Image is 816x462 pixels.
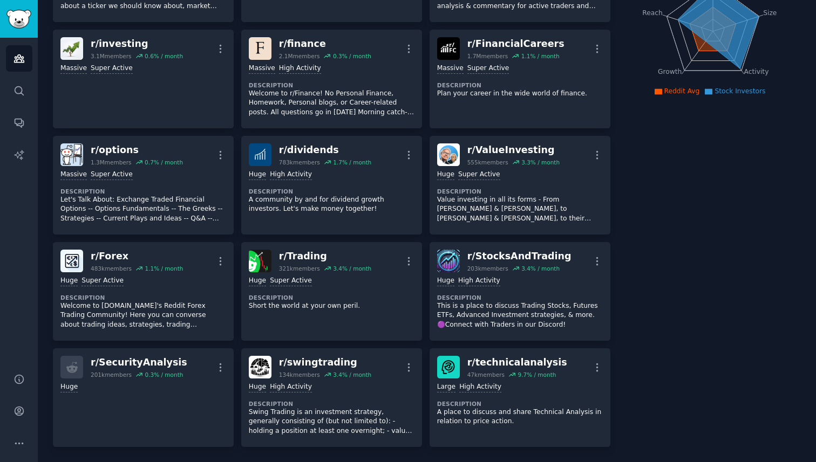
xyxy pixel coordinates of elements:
p: Welcome to r/Finance! No Personal Finance, Homework, Personal blogs, or Career-related posts. All... [249,89,414,118]
a: Forexr/Forex483kmembers1.1% / monthHugeSuper ActiveDescriptionWelcome to [DOMAIN_NAME]'s Reddit F... [53,242,234,341]
dt: Description [249,400,414,408]
img: options [60,143,83,166]
div: r/ options [91,143,183,157]
img: finance [249,37,271,60]
p: A place to discuss and share Technical Analysis in relation to price action. [437,408,603,426]
div: r/ StocksAndTrading [467,250,572,263]
div: High Activity [458,276,500,286]
img: StocksAndTrading [437,250,460,272]
div: Huge [60,276,78,286]
div: 1.1 % / month [145,265,183,272]
a: FinancialCareersr/FinancialCareers1.7Mmembers1.1% / monthMassiveSuper ActiveDescriptionPlan your ... [430,30,610,128]
a: Tradingr/Trading321kmembers3.4% / monthHugeSuper ActiveDescriptionShort the world at your own peril. [241,242,422,341]
p: Plan your career in the wide world of finance. [437,89,603,99]
div: r/ technicalanalysis [467,356,567,369]
div: 134k members [279,371,320,378]
a: financer/finance2.1Mmembers0.3% / monthMassiveHigh ActivityDescriptionWelcome to r/Finance! No Pe... [241,30,422,128]
img: investing [60,37,83,60]
div: Super Active [91,64,133,74]
div: 1.7M members [467,52,508,60]
div: 0.3 % / month [145,371,183,378]
div: Huge [437,276,454,286]
div: 555k members [467,158,508,166]
p: Let's Talk About: Exchange Traded Financial Options -- Options Fundamentals -- The Greeks -- Stra... [60,195,226,224]
div: 3.4 % / month [521,265,560,272]
div: High Activity [459,382,501,392]
a: optionsr/options1.3Mmembers0.7% / monthMassiveSuper ActiveDescriptionLet's Talk About: Exchange T... [53,136,234,235]
div: Massive [437,64,464,74]
dt: Description [249,81,414,89]
div: r/ SecurityAnalysis [91,356,187,369]
img: ValueInvesting [437,143,460,166]
div: 3.1M members [91,52,132,60]
div: Massive [249,64,275,74]
div: Super Active [458,170,500,180]
img: Trading [249,250,271,272]
dt: Description [437,400,603,408]
div: Massive [60,64,87,74]
div: 201k members [91,371,132,378]
img: dividends [249,143,271,166]
div: 203k members [467,265,508,272]
div: High Activity [270,382,312,392]
div: 0.6 % / month [145,52,183,60]
div: Super Active [91,170,133,180]
div: 1.1 % / month [521,52,560,60]
div: r/ swingtrading [279,356,371,369]
img: Forex [60,250,83,272]
div: 9.7 % / month [518,371,556,378]
a: swingtradingr/swingtrading134kmembers3.4% / monthHugeHigh ActivityDescriptionSwing Trading is an ... [241,348,422,447]
div: Huge [249,170,266,180]
div: 783k members [279,158,320,166]
div: r/ investing [91,37,183,51]
span: Stock Investors [715,87,765,95]
img: swingtrading [249,356,271,378]
p: Welcome to [DOMAIN_NAME]'s Reddit Forex Trading Community! Here you can converse about trading id... [60,301,226,330]
tspan: Reach [642,9,663,16]
div: r/ FinancialCareers [467,37,565,51]
div: r/ ValueInvesting [467,143,560,157]
p: Short the world at your own peril. [249,301,414,311]
div: Massive [60,170,87,180]
div: 483k members [91,265,132,272]
dt: Description [249,294,414,301]
div: r/ dividends [279,143,371,157]
div: High Activity [279,64,321,74]
tspan: Size [763,9,777,16]
div: 1.7 % / month [333,158,371,166]
div: Super Active [81,276,124,286]
div: 3.3 % / month [521,158,560,166]
p: This is a place to discuss Trading Stocks, Futures ETFs, Advanced Investment strategies, & more. ... [437,301,603,330]
dt: Description [437,81,603,89]
a: StocksAndTradingr/StocksAndTrading203kmembers3.4% / monthHugeHigh ActivityDescriptionThis is a pl... [430,242,610,341]
div: 1.3M members [91,158,132,166]
div: 2.1M members [279,52,320,60]
dt: Description [437,294,603,301]
div: Huge [60,382,78,392]
a: dividendsr/dividends783kmembers1.7% / monthHugeHigh ActivityDescriptionA community by and for div... [241,136,422,235]
div: r/ Trading [279,250,371,263]
img: FinancialCareers [437,37,460,60]
div: 321k members [279,265,320,272]
p: Swing Trading is an investment strategy, generally consisting of (but not limited to): - holding ... [249,408,414,436]
p: Value investing in all its forms - From [PERSON_NAME] & [PERSON_NAME], to [PERSON_NAME] & [PERSON... [437,195,603,224]
div: r/ finance [279,37,371,51]
div: High Activity [270,170,312,180]
a: investingr/investing3.1Mmembers0.6% / monthMassiveSuper Active [53,30,234,128]
div: 0.7 % / month [145,158,183,166]
div: 47k members [467,371,505,378]
div: 3.4 % / month [333,265,371,272]
div: 3.4 % / month [333,371,371,378]
img: GummySearch logo [6,10,31,29]
img: technicalanalysis [437,356,460,378]
a: ValueInvestingr/ValueInvesting555kmembers3.3% / monthHugeSuper ActiveDescriptionValue investing i... [430,136,610,235]
div: Huge [437,170,454,180]
dt: Description [437,188,603,195]
span: Reddit Avg [664,87,700,95]
a: r/SecurityAnalysis201kmembers0.3% / monthHuge [53,348,234,447]
p: A community by and for dividend growth investors. Let's make money together! [249,195,414,214]
div: Super Active [467,64,509,74]
div: Huge [249,276,266,286]
div: Super Active [270,276,312,286]
tspan: Growth [658,68,682,75]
